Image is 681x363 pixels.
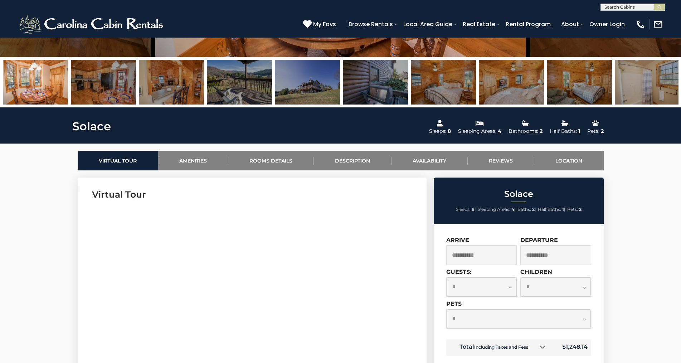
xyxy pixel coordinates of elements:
strong: 1 [562,207,564,212]
strong: 8 [472,207,475,212]
td: $1,248.14 [551,339,591,356]
span: Pets: [567,207,578,212]
li: | [456,205,476,214]
img: 163259895 [615,60,680,105]
a: Virtual Tour [78,151,158,170]
strong: 2 [579,207,582,212]
a: About [558,18,583,30]
a: Local Area Guide [400,18,456,30]
span: My Favs [313,20,336,29]
a: Browse Rentals [345,18,397,30]
span: Sleeping Areas: [478,207,510,212]
h2: Solace [436,189,602,199]
label: Children [520,268,552,275]
h3: Virtual Tour [92,188,412,201]
li: | [478,205,516,214]
a: Rental Program [502,18,554,30]
img: 163259894 [547,60,612,105]
img: 163259879 [275,60,340,105]
span: Sleeps: [456,207,471,212]
img: White-1-2.png [18,14,166,35]
label: Departure [520,237,558,243]
li: | [517,205,536,214]
label: Guests: [446,268,471,275]
li: | [538,205,565,214]
span: Baths: [517,207,531,212]
strong: 2 [532,207,535,212]
img: 163259890 [207,60,272,105]
a: Location [534,151,604,170]
a: Availability [391,151,468,170]
a: Amenities [158,151,228,170]
a: Rooms Details [228,151,314,170]
img: 163259891 [343,60,408,105]
span: Half Baths: [538,207,561,212]
strong: 4 [511,207,514,212]
a: Real Estate [459,18,499,30]
small: Including Taxes and Fees [474,344,528,350]
a: Description [314,151,391,170]
img: 163259887 [3,60,68,105]
img: 163259893 [479,60,544,105]
a: Owner Login [586,18,628,30]
img: mail-regular-white.png [653,19,663,29]
label: Pets [446,300,462,307]
a: Reviews [468,151,534,170]
img: 163259888 [71,60,136,105]
img: 163259889 [139,60,204,105]
img: 163259892 [411,60,476,105]
td: Total [446,339,551,356]
label: Arrive [446,237,469,243]
img: phone-regular-white.png [636,19,646,29]
a: My Favs [303,20,338,29]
